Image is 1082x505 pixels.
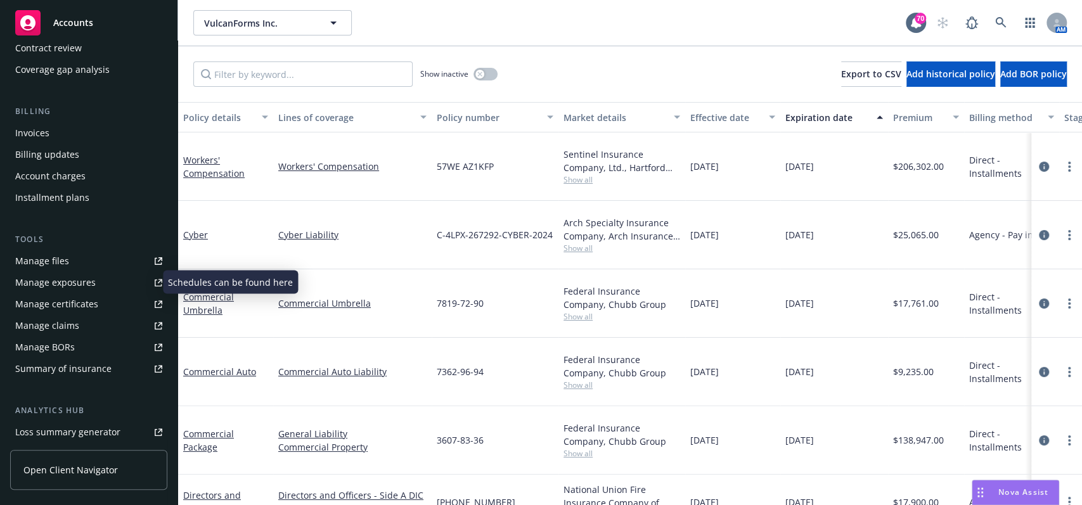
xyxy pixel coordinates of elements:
[183,154,245,179] a: Workers' Compensation
[1000,61,1067,87] button: Add BOR policy
[972,480,1059,505] button: Nova Assist
[15,38,82,58] div: Contract review
[278,228,427,241] a: Cyber Liability
[15,188,89,208] div: Installment plans
[10,188,167,208] a: Installment plans
[10,359,167,379] a: Summary of insurance
[564,111,666,124] div: Market details
[437,297,484,310] span: 7819-72-90
[204,16,314,30] span: VulcanForms Inc.
[969,290,1054,317] span: Direct - Installments
[906,61,995,87] button: Add historical policy
[183,111,254,124] div: Policy details
[558,102,685,132] button: Market details
[969,228,1050,241] span: Agency - Pay in full
[15,422,120,442] div: Loss summary generator
[1062,296,1077,311] a: more
[685,102,780,132] button: Effective date
[15,316,79,336] div: Manage claims
[888,102,964,132] button: Premium
[564,380,680,390] span: Show all
[690,365,719,378] span: [DATE]
[1036,227,1052,243] a: circleInformation
[959,10,984,35] a: Report a Bug
[437,365,484,378] span: 7362-96-94
[183,428,234,453] a: Commercial Package
[23,463,118,476] span: Open Client Navigator
[10,294,167,314] a: Manage certificates
[193,10,352,35] button: VulcanForms Inc.
[893,365,934,378] span: $9,235.00
[893,111,945,124] div: Premium
[278,111,413,124] div: Lines of coverage
[893,297,939,310] span: $17,761.00
[15,60,110,80] div: Coverage gap analysis
[432,102,558,132] button: Policy number
[437,160,494,173] span: 57WE AZ1KFP
[10,233,167,246] div: Tools
[15,359,112,379] div: Summary of insurance
[564,353,680,380] div: Federal Insurance Company, Chubb Group
[841,61,901,87] button: Export to CSV
[10,123,167,143] a: Invoices
[690,111,761,124] div: Effective date
[964,102,1059,132] button: Billing method
[193,61,413,87] input: Filter by keyword...
[564,174,680,185] span: Show all
[1000,68,1067,80] span: Add BOR policy
[10,422,167,442] a: Loss summary generator
[278,297,427,310] a: Commercial Umbrella
[785,228,814,241] span: [DATE]
[183,366,256,378] a: Commercial Auto
[1062,433,1077,448] a: more
[1036,296,1052,311] a: circleInformation
[564,284,680,311] div: Federal Insurance Company, Chubb Group
[785,433,814,447] span: [DATE]
[690,160,719,173] span: [DATE]
[10,105,167,118] div: Billing
[564,216,680,243] div: Arch Specialty Insurance Company, Arch Insurance Company, Coalition Insurance Solutions (MGA), RT...
[437,433,484,447] span: 3607-83-36
[10,251,167,271] a: Manage files
[183,291,234,316] a: Commercial Umbrella
[437,111,539,124] div: Policy number
[278,427,427,440] a: General Liability
[15,272,96,293] div: Manage exposures
[690,297,719,310] span: [DATE]
[1036,159,1052,174] a: circleInformation
[10,144,167,165] a: Billing updates
[420,68,468,79] span: Show inactive
[998,487,1048,497] span: Nova Assist
[10,337,167,357] a: Manage BORs
[15,144,79,165] div: Billing updates
[1062,227,1077,243] a: more
[1017,10,1043,35] a: Switch app
[10,166,167,186] a: Account charges
[10,316,167,336] a: Manage claims
[690,433,719,447] span: [DATE]
[893,160,944,173] span: $206,302.00
[564,243,680,253] span: Show all
[278,365,427,378] a: Commercial Auto Liability
[564,421,680,448] div: Federal Insurance Company, Chubb Group
[178,102,273,132] button: Policy details
[10,404,167,417] div: Analytics hub
[278,160,427,173] a: Workers' Compensation
[969,153,1054,180] span: Direct - Installments
[564,448,680,459] span: Show all
[893,228,939,241] span: $25,065.00
[15,251,69,271] div: Manage files
[273,102,432,132] button: Lines of coverage
[1062,364,1077,380] a: more
[10,272,167,293] a: Manage exposures
[988,10,1014,35] a: Search
[10,60,167,80] a: Coverage gap analysis
[10,5,167,41] a: Accounts
[785,111,869,124] div: Expiration date
[1036,433,1052,448] a: circleInformation
[969,359,1054,385] span: Direct - Installments
[780,102,888,132] button: Expiration date
[15,337,75,357] div: Manage BORs
[785,365,814,378] span: [DATE]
